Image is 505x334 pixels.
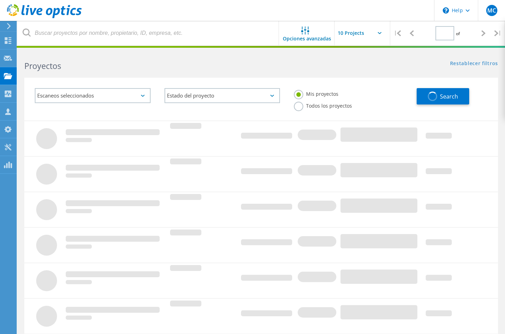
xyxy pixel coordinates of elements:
div: Estado del proyecto [165,88,280,103]
span: Opciones avanzadas [283,36,331,41]
a: Live Optics Dashboard [7,15,82,20]
div: | [491,21,505,46]
span: Search [440,93,458,100]
label: Mis proyectos [294,90,338,96]
button: Search [417,88,469,104]
div: | [390,21,404,46]
svg: \n [443,7,449,14]
input: Buscar proyectos por nombre, propietario, ID, empresa, etc. [17,21,279,45]
label: Todos los proyectos [294,102,352,108]
b: Proyectos [24,60,61,71]
div: Escaneos seleccionados [35,88,151,103]
span: MC [487,8,496,13]
a: Restablecer filtros [450,61,498,67]
span: of [456,31,460,37]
